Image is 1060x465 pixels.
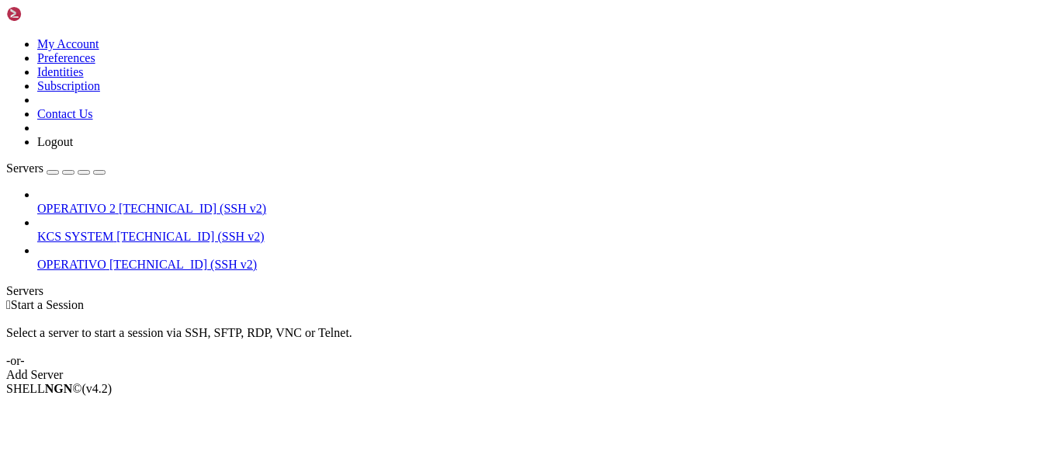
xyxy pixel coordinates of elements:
div: Select a server to start a session via SSH, SFTP, RDP, VNC or Telnet. -or- [6,312,1054,368]
a: OPERATIVO [TECHNICAL_ID] (SSH v2) [37,258,1054,272]
li: OPERATIVO 2 [TECHNICAL_ID] (SSH v2) [37,188,1054,216]
b: NGN [45,382,73,395]
div: Servers [6,284,1054,298]
span: SHELL © [6,382,112,395]
img: Shellngn [6,6,95,22]
span: [TECHNICAL_ID] (SSH v2) [116,230,264,243]
span: OPERATIVO [37,258,106,271]
a: OPERATIVO 2 [TECHNICAL_ID] (SSH v2) [37,202,1054,216]
a: KCS SYSTEM [TECHNICAL_ID] (SSH v2) [37,230,1054,244]
a: Contact Us [37,107,93,120]
span: OPERATIVO 2 [37,202,116,215]
span: Servers [6,161,43,175]
span: [TECHNICAL_ID] (SSH v2) [109,258,257,271]
a: Logout [37,135,73,148]
a: My Account [37,37,99,50]
li: OPERATIVO [TECHNICAL_ID] (SSH v2) [37,244,1054,272]
a: Identities [37,65,84,78]
span: [TECHNICAL_ID] (SSH v2) [119,202,266,215]
li: KCS SYSTEM [TECHNICAL_ID] (SSH v2) [37,216,1054,244]
span: 4.2.0 [82,382,113,395]
span:  [6,298,11,311]
a: Subscription [37,79,100,92]
div: Add Server [6,368,1054,382]
a: Servers [6,161,106,175]
a: Preferences [37,51,95,64]
span: Start a Session [11,298,84,311]
span: KCS SYSTEM [37,230,113,243]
